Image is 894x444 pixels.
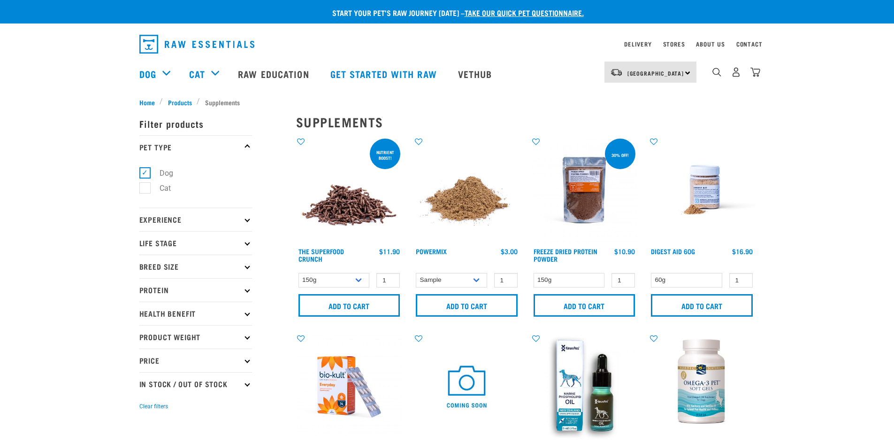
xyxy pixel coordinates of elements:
[145,167,177,179] label: Dog
[534,249,597,260] a: Freeze Dried Protein Powder
[189,67,205,81] a: Cat
[501,248,518,255] div: $3.00
[416,249,447,253] a: Powermix
[139,278,252,302] p: Protein
[624,42,651,46] a: Delivery
[731,67,741,77] img: user.png
[139,112,252,135] p: Filter products
[449,55,504,93] a: Vethub
[611,273,635,288] input: 1
[139,135,252,159] p: Pet Type
[370,145,400,165] div: nutrient boost!
[614,248,635,255] div: $10.90
[139,255,252,278] p: Breed Size
[663,42,685,46] a: Stores
[139,372,252,396] p: In Stock / Out Of Stock
[732,248,753,255] div: $16.90
[416,294,518,317] input: Add to cart
[651,294,753,317] input: Add to cart
[649,137,755,243] img: Raw Essentials Digest Aid Pet Supplement
[139,325,252,349] p: Product Weight
[229,55,321,93] a: Raw Education
[494,273,518,288] input: 1
[465,10,584,15] a: take our quick pet questionnaire.
[736,42,763,46] a: Contact
[139,35,254,54] img: Raw Essentials Logo
[298,294,400,317] input: Add to cart
[712,68,721,77] img: home-icon-1@2x.png
[145,182,175,194] label: Cat
[413,334,520,440] img: COMING SOON
[296,137,403,243] img: 1311 Superfood Crunch 01
[296,334,403,440] img: 2023 AUG RE Product1724
[531,137,638,243] img: FD Protein Powder
[139,402,168,411] button: Clear filters
[139,302,252,325] p: Health Benefit
[139,208,252,231] p: Experience
[729,273,753,288] input: 1
[413,137,520,243] img: Pile Of PowerMix For Pets
[376,273,400,288] input: 1
[607,148,633,162] div: 30% off!
[139,349,252,372] p: Price
[321,55,449,93] a: Get started with Raw
[750,67,760,77] img: home-icon@2x.png
[651,249,695,253] a: Digest Aid 60g
[649,334,755,440] img: Bottle Of Omega3 Pet With 90 Capsules For Pets
[168,97,192,107] span: Products
[379,248,400,255] div: $11.90
[534,294,635,317] input: Add to cart
[298,249,344,260] a: The Superfood Crunch
[627,71,684,75] span: [GEOGRAPHIC_DATA]
[531,334,638,440] img: OI Lfront 1024x1024
[163,97,197,107] a: Products
[139,67,156,81] a: Dog
[132,31,763,57] nav: dropdown navigation
[139,97,755,107] nav: breadcrumbs
[610,68,623,77] img: van-moving.png
[696,42,725,46] a: About Us
[296,115,755,129] h2: Supplements
[139,231,252,255] p: Life Stage
[139,97,155,107] span: Home
[139,97,160,107] a: Home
